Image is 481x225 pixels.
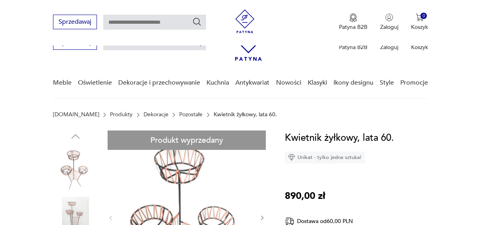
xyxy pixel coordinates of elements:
a: Meble [53,68,72,98]
img: Patyna - sklep z meblami i dekoracjami vintage [233,9,257,33]
a: Sprzedawaj [53,40,97,46]
img: Ikona medalu [349,13,357,22]
button: Patyna B2B [339,13,367,31]
a: Promocje [400,68,428,98]
a: Klasyki [308,68,327,98]
button: Zaloguj [380,13,398,31]
p: 890,00 zł [285,189,325,204]
a: Pozostałe [179,112,203,118]
button: Sprzedawaj [53,15,97,29]
p: Kwietnik żyłkowy, lata 60. [214,112,277,118]
a: Ikona medaluPatyna B2B [339,13,367,31]
a: Nowości [276,68,301,98]
p: Patyna B2B [339,23,367,31]
p: Koszyk [411,43,428,51]
h1: Kwietnik żyłkowy, lata 60. [285,130,394,146]
button: 0Koszyk [411,13,428,31]
a: Style [380,68,394,98]
a: Kuchnia [206,68,229,98]
button: Szukaj [192,17,202,26]
a: Dekoracje i przechowywanie [118,68,200,98]
img: Zdjęcie produktu Kwietnik żyłkowy, lata 60. [53,146,98,191]
a: [DOMAIN_NAME] [53,112,99,118]
div: 0 [420,13,427,19]
a: Produkty [110,112,133,118]
div: Unikat - tylko jedna sztuka! [285,151,365,163]
img: Ikona koszyka [416,13,424,21]
a: Oświetlenie [78,68,112,98]
p: Patyna B2B [339,43,367,51]
p: Zaloguj [380,23,398,31]
a: Dekoracje [144,112,169,118]
p: Zaloguj [380,43,398,51]
a: Antykwariat [235,68,269,98]
a: Sprzedawaj [53,20,97,25]
img: Ikonka użytkownika [385,13,393,21]
a: Ikony designu [333,68,373,98]
div: Produkt wyprzedany [108,130,266,150]
p: Koszyk [411,23,428,31]
img: Ikona diamentu [288,154,295,161]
